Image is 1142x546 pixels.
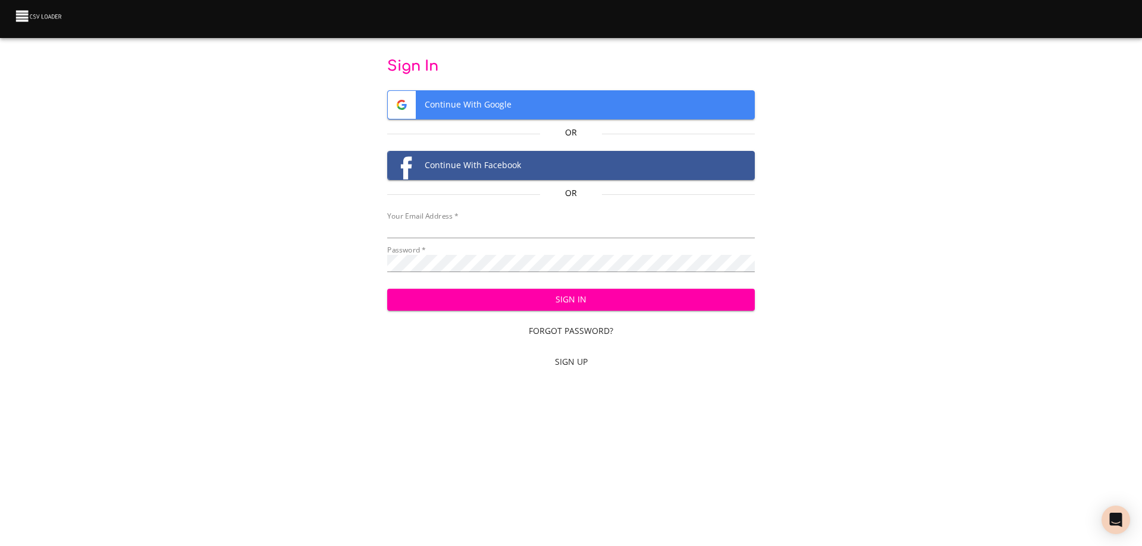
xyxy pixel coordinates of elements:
img: CSV Loader [14,8,64,24]
button: Sign In [387,289,755,311]
label: Password [387,247,426,254]
span: Forgot Password? [392,324,751,339]
p: Sign In [387,57,755,76]
span: Continue With Google [388,91,755,119]
p: Or [540,127,601,138]
p: Or [540,187,601,199]
a: Forgot Password? [387,320,755,342]
button: Facebook logoContinue With Facebook [387,151,755,180]
span: Continue With Facebook [388,152,755,179]
span: Sign In [397,292,746,307]
span: Sign Up [392,355,751,370]
button: Google logoContinue With Google [387,90,755,119]
div: Open Intercom Messenger [1102,506,1130,534]
label: Your Email Address [387,213,458,220]
img: Google logo [388,91,416,119]
a: Sign Up [387,351,755,373]
img: Facebook logo [388,152,416,179]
